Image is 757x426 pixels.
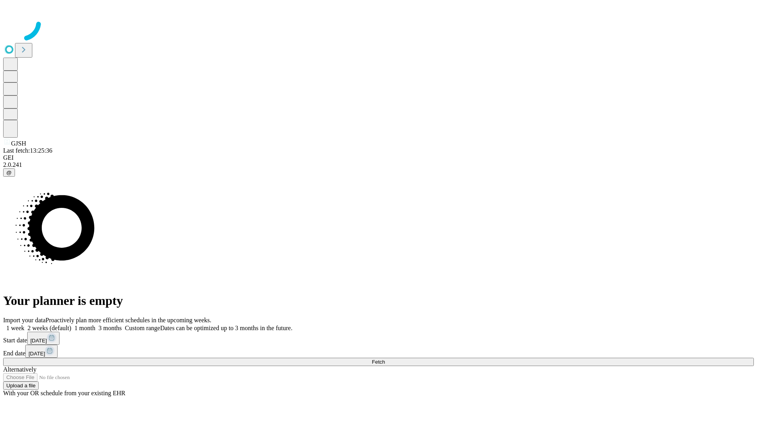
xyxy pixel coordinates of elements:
[3,293,754,308] h1: Your planner is empty
[27,332,60,345] button: [DATE]
[28,351,45,357] span: [DATE]
[6,170,12,176] span: @
[3,332,754,345] div: Start date
[6,325,24,331] span: 1 week
[372,359,385,365] span: Fetch
[3,154,754,161] div: GEI
[125,325,160,331] span: Custom range
[3,147,52,154] span: Last fetch: 13:25:36
[46,317,211,323] span: Proactively plan more efficient schedules in the upcoming weeks.
[3,161,754,168] div: 2.0.241
[75,325,95,331] span: 1 month
[11,140,26,147] span: GJSH
[3,358,754,366] button: Fetch
[30,338,47,344] span: [DATE]
[3,168,15,177] button: @
[3,317,46,323] span: Import your data
[3,366,36,373] span: Alternatively
[3,390,125,396] span: With your OR schedule from your existing EHR
[28,325,71,331] span: 2 weeks (default)
[3,381,39,390] button: Upload a file
[3,345,754,358] div: End date
[25,345,58,358] button: [DATE]
[99,325,122,331] span: 3 months
[160,325,292,331] span: Dates can be optimized up to 3 months in the future.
